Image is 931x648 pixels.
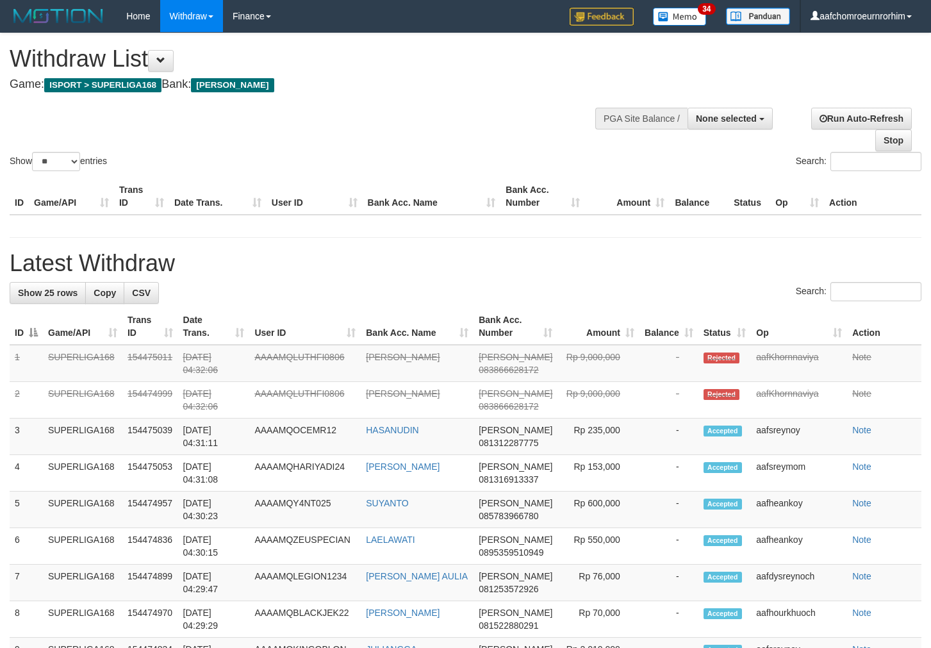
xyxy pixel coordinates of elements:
td: AAAAMQOCEMR12 [249,419,361,455]
td: 154474970 [122,601,178,638]
td: [DATE] 04:32:06 [178,345,250,382]
th: Date Trans. [169,178,267,215]
span: Accepted [704,462,742,473]
a: Note [852,388,871,399]
td: 5 [10,492,43,528]
span: [PERSON_NAME] [479,608,552,618]
th: ID: activate to sort column descending [10,308,43,345]
td: 154475053 [122,455,178,492]
td: Rp 235,000 [557,419,639,455]
td: [DATE] 04:31:11 [178,419,250,455]
label: Search: [796,282,921,301]
td: [DATE] 04:29:29 [178,601,250,638]
td: - [639,492,698,528]
th: Status [729,178,770,215]
span: Accepted [704,499,742,510]
th: Bank Acc. Name [363,178,501,215]
a: SUYANTO [366,498,408,508]
a: [PERSON_NAME] [366,388,440,399]
span: Rejected [704,389,739,400]
td: aafsreymom [751,455,847,492]
span: Copy 081312287775 to clipboard [479,438,538,448]
span: 34 [698,3,715,15]
a: Note [852,571,871,581]
span: Copy 083866628172 to clipboard [479,401,538,411]
th: ID [10,178,29,215]
td: 1 [10,345,43,382]
td: 6 [10,528,43,565]
span: Accepted [704,426,742,436]
span: CSV [132,288,151,298]
a: Stop [875,129,912,151]
input: Search: [830,152,921,171]
td: [DATE] 04:29:47 [178,565,250,601]
img: Button%20Memo.svg [653,8,707,26]
td: - [639,528,698,565]
th: Op [770,178,824,215]
td: SUPERLIGA168 [43,382,122,419]
th: Status: activate to sort column ascending [698,308,751,345]
td: AAAAMQY4NT025 [249,492,361,528]
th: Balance [670,178,729,215]
span: None selected [696,113,757,124]
td: 8 [10,601,43,638]
td: [DATE] 04:31:08 [178,455,250,492]
span: Copy [94,288,116,298]
th: Action [824,178,921,215]
a: Copy [85,282,124,304]
th: Amount: activate to sort column ascending [557,308,639,345]
td: 154474899 [122,565,178,601]
span: [PERSON_NAME] [479,571,552,581]
th: Trans ID [114,178,169,215]
label: Show entries [10,152,107,171]
th: Action [847,308,921,345]
a: CSV [124,282,159,304]
td: aafKhornnaviya [751,345,847,382]
td: 3 [10,419,43,455]
td: aafKhornnaviya [751,382,847,419]
td: 154474999 [122,382,178,419]
span: Accepted [704,535,742,546]
span: Accepted [704,608,742,619]
span: [PERSON_NAME] [479,535,552,545]
th: Bank Acc. Name: activate to sort column ascending [361,308,474,345]
div: PGA Site Balance / [595,108,688,129]
span: Copy 081316913337 to clipboard [479,474,538,485]
td: 154475011 [122,345,178,382]
td: SUPERLIGA168 [43,455,122,492]
td: Rp 153,000 [557,455,639,492]
h4: Game: Bank: [10,78,608,91]
th: Bank Acc. Number [500,178,585,215]
td: 4 [10,455,43,492]
a: Note [852,608,871,618]
img: panduan.png [726,8,790,25]
h1: Withdraw List [10,46,608,72]
td: Rp 550,000 [557,528,639,565]
a: LAELAWATI [366,535,415,545]
a: Run Auto-Refresh [811,108,912,129]
td: AAAAMQLUTHFI0806 [249,345,361,382]
td: - [639,382,698,419]
td: SUPERLIGA168 [43,345,122,382]
td: - [639,455,698,492]
h1: Latest Withdraw [10,251,921,276]
input: Search: [830,282,921,301]
th: Game/API [29,178,114,215]
td: SUPERLIGA168 [43,492,122,528]
td: Rp 9,000,000 [557,345,639,382]
td: aafheankoy [751,492,847,528]
td: aafsreynoy [751,419,847,455]
span: [PERSON_NAME] [479,461,552,472]
td: 2 [10,382,43,419]
td: - [639,419,698,455]
td: aafheankoy [751,528,847,565]
a: [PERSON_NAME] [366,352,440,362]
span: Copy 081522880291 to clipboard [479,620,538,631]
a: [PERSON_NAME] AULIA [366,571,468,581]
td: - [639,601,698,638]
td: [DATE] 04:30:23 [178,492,250,528]
span: [PERSON_NAME] [479,425,552,435]
span: ISPORT > SUPERLIGA168 [44,78,161,92]
th: Op: activate to sort column ascending [751,308,847,345]
button: None selected [688,108,773,129]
